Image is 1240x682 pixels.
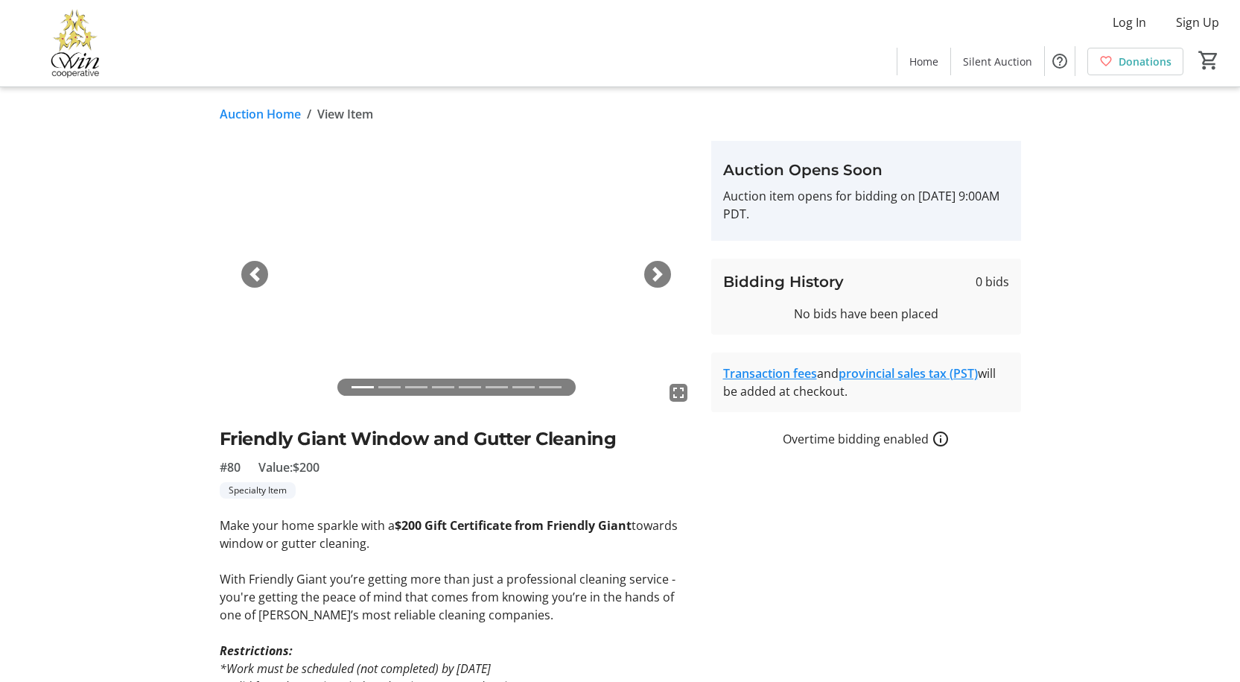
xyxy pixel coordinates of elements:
[220,458,241,476] span: #80
[1101,10,1158,34] button: Log In
[897,48,950,75] a: Home
[1195,47,1222,74] button: Cart
[963,54,1032,69] span: Silent Auction
[1164,10,1231,34] button: Sign Up
[1119,54,1171,69] span: Donations
[1176,13,1219,31] span: Sign Up
[932,430,950,448] a: How overtime bidding works for silent auctions
[258,458,319,476] span: Value: $200
[307,105,311,123] span: /
[220,482,296,499] tr-label-badge: Specialty Item
[670,384,687,402] mat-icon: fullscreen
[220,141,693,408] img: Image
[839,365,978,382] a: provincial sales tax (PST)
[220,660,491,677] em: *Work must be scheduled (not completed) by [DATE]
[723,365,817,382] a: Transaction fees
[395,517,512,534] strong: $200 Gift Certificate
[220,642,293,659] em: Restrictions:
[1045,46,1075,76] button: Help
[723,159,1009,181] h3: Auction Opens Soon
[220,570,693,624] p: With Friendly Giant you’re getting more than just a professional cleaning service - you're gettin...
[976,273,1009,291] span: 0 bids
[317,105,373,123] span: View Item
[220,105,301,123] a: Auction Home
[515,517,632,534] strong: from Friendly Giant
[711,430,1021,448] div: Overtime bidding enabled
[909,54,938,69] span: Home
[9,6,142,80] img: Victoria Women In Need Community Cooperative's Logo
[220,426,693,452] h2: Friendly Giant Window and Gutter Cleaning
[723,271,844,293] h3: Bidding History
[951,48,1044,75] a: Silent Auction
[220,517,693,552] p: Make your home sparkle with a towards window or gutter cleaning.
[723,364,1009,400] div: and will be added at checkout.
[723,305,1009,323] div: No bids have been placed
[1087,48,1183,75] a: Donations
[1113,13,1146,31] span: Log In
[723,187,1009,223] p: Auction item opens for bidding on [DATE] 9:00AM PDT.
